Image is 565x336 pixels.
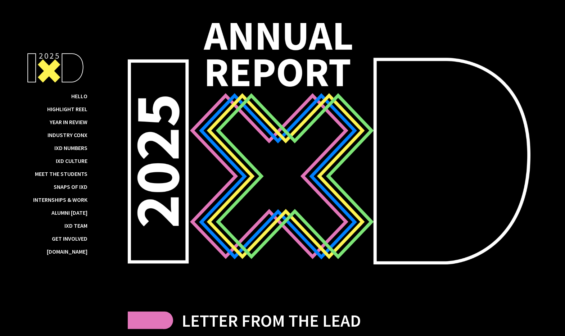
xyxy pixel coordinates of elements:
[54,183,87,190] a: Snaps of IxD
[47,105,87,113] a: Highlight Reel
[33,196,87,203] a: Internships & Work
[35,170,87,177] a: Meet the Students
[52,235,87,242] a: Get Involved
[64,222,87,229] a: IxD Team
[182,310,361,331] h2: LETTER FROM THE LEAD
[71,92,87,100] a: Hello
[48,131,87,139] a: Industry ConX
[54,144,87,151] a: IxD Numbers
[51,209,87,216] a: Alumni [DATE]
[50,118,87,126] a: Year in Review
[56,157,87,164] a: IxD Culture
[47,248,87,255] a: [DOMAIN_NAME]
